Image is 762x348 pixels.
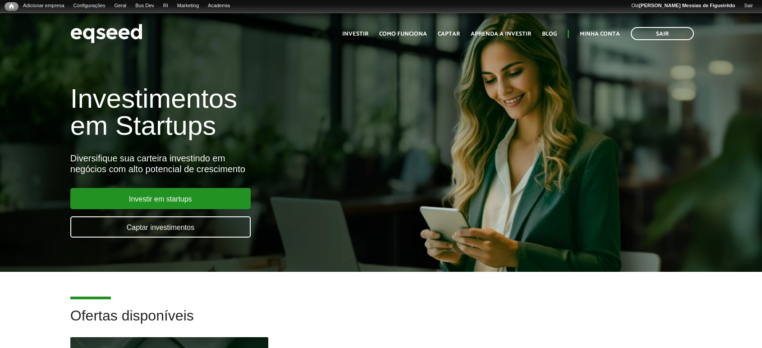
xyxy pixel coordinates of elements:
a: Sair [739,2,757,9]
h1: Investimentos em Startups [70,85,438,139]
a: Olá[PERSON_NAME] Messias de Figueirêdo [627,2,739,9]
a: Captar investimentos [70,216,251,238]
a: Investir em startups [70,188,251,209]
a: Blog [542,31,557,37]
div: Diversifique sua carteira investindo em negócios com alto potencial de crescimento [70,153,438,174]
a: Investir [342,31,368,37]
a: Início [5,2,18,11]
a: Configurações [69,2,110,9]
img: EqSeed [70,22,142,46]
span: Início [9,3,14,9]
a: Captar [438,31,460,37]
a: Geral [110,2,131,9]
a: Marketing [173,2,203,9]
a: Como funciona [379,31,427,37]
strong: [PERSON_NAME] Messias de Figueirêdo [639,3,735,8]
a: Adicionar empresa [18,2,69,9]
a: Minha conta [580,31,620,37]
h2: Ofertas disponíveis [70,308,692,337]
a: Bus Dev [131,2,159,9]
a: RI [159,2,173,9]
a: Academia [203,2,234,9]
a: Sair [631,27,694,40]
a: Aprenda a investir [471,31,531,37]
